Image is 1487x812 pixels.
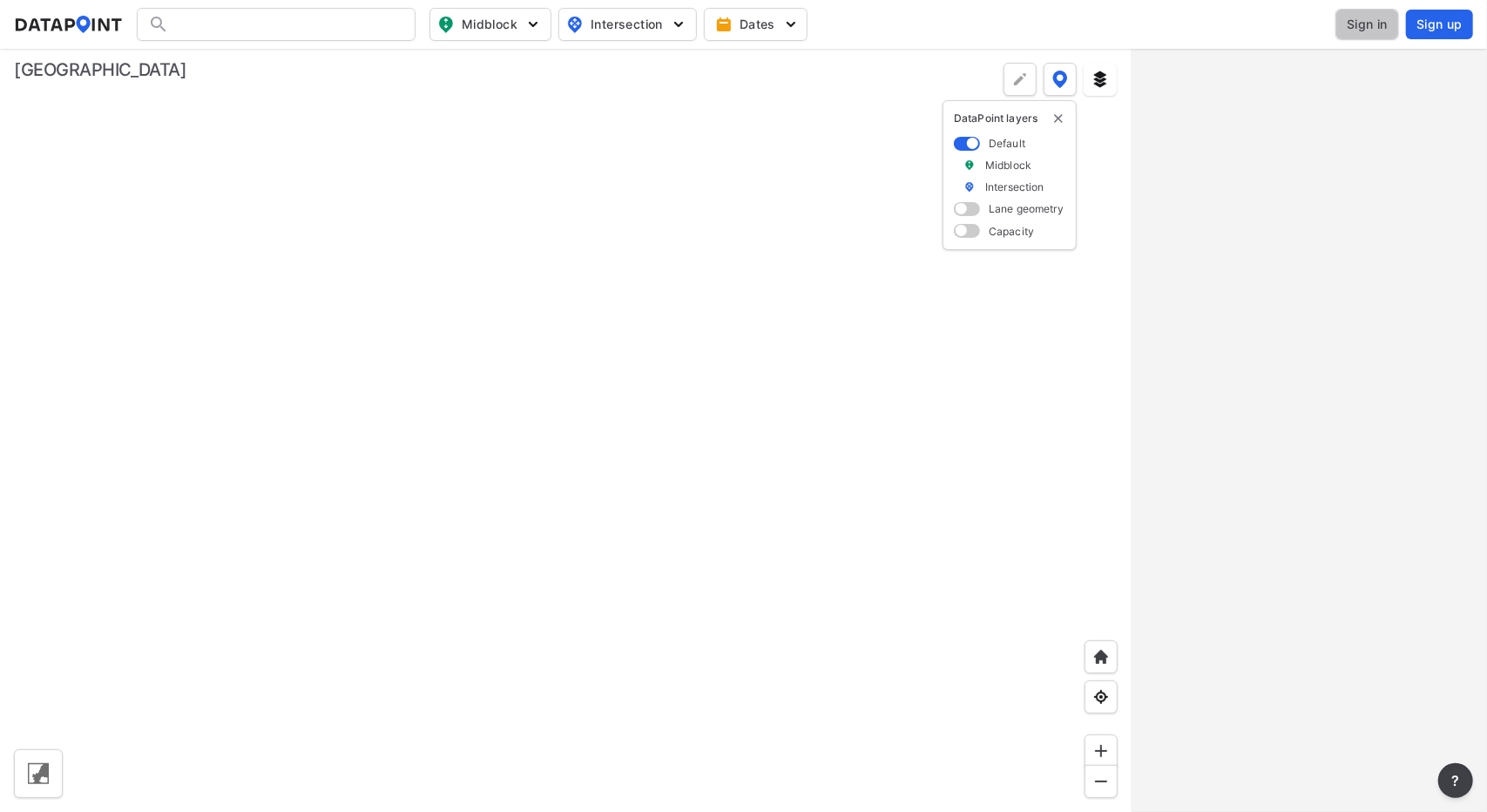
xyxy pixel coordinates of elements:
img: 5YPKRKmlfpI5mqlR8AD95paCi+0kK1fRFDJSaMmawlwaeJcJwk9O2fotCW5ve9gAAAAASUVORK5CYII= [782,16,800,33]
span: Sign up [1416,16,1463,33]
button: Dates [704,8,808,41]
img: ZvzfEJKXnyWIrJytrsY285QMwk63cM6Drc+sIAAAAASUVORK5CYII= [1092,742,1110,760]
img: 5YPKRKmlfpI5mqlR8AD95paCi+0kK1fRFDJSaMmawlwaeJcJwk9O2fotCW5ve9gAAAAASUVORK5CYII= [670,16,687,33]
img: marker_Midblock.5ba75e30.svg [963,158,976,173]
button: delete [1051,112,1065,125]
button: more [1438,763,1473,798]
img: marker_Intersection.6861001b.svg [963,179,976,194]
img: map_pin_mid.602f9df1.svg [436,14,456,35]
span: ? [1449,770,1463,791]
label: Default [989,136,1025,151]
div: Polygon tool [1004,63,1037,96]
img: MAAAAAElFTkSuQmCC [1092,773,1110,790]
button: Intersection [558,8,697,41]
div: Zoom out [1085,765,1118,798]
img: +XpAUvaXAN7GudzAAAAAElFTkSuQmCC [1092,648,1110,666]
button: Midblock [429,8,551,41]
span: Dates [719,16,796,33]
span: Sign in [1347,16,1388,33]
button: Sign in [1335,9,1399,40]
button: External layers [1084,63,1117,96]
img: zeq5HYn9AnE9l6UmnFLPAAAAAElFTkSuQmCC [1092,688,1110,706]
span: Intersection [566,14,686,35]
img: close-external-leyer.3061a1c7.svg [1051,112,1065,125]
p: DataPoint layers [954,112,1065,125]
a: Sign in [1332,9,1403,40]
img: data-point-layers.37681fc9.svg [1052,71,1068,88]
button: Sign up [1406,10,1473,39]
div: Zoom in [1085,734,1118,768]
img: layers.ee07997e.svg [1092,71,1109,88]
img: dataPointLogo.9353c09d.svg [14,16,123,33]
div: [GEOGRAPHIC_DATA] [14,58,186,82]
a: Sign up [1403,10,1473,39]
label: Midblock [985,158,1031,173]
img: map_pin_int.54838e6b.svg [564,14,585,35]
button: DataPoint layers [1044,63,1077,96]
img: calendar-gold.39a51dde.svg [715,16,733,33]
label: Intersection [985,179,1044,194]
label: Capacity [989,224,1034,239]
label: Lane geometry [989,201,1064,216]
img: 5YPKRKmlfpI5mqlR8AD95paCi+0kK1fRFDJSaMmawlwaeJcJwk9O2fotCW5ve9gAAAAASUVORK5CYII= [524,16,542,33]
div: 베이스맵 켜기/끄기 [14,749,63,798]
div: Home [1085,640,1118,673]
span: Midblock [437,14,540,35]
div: View my location [1085,680,1118,714]
img: +Dz8AAAAASUVORK5CYII= [1011,71,1029,88]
